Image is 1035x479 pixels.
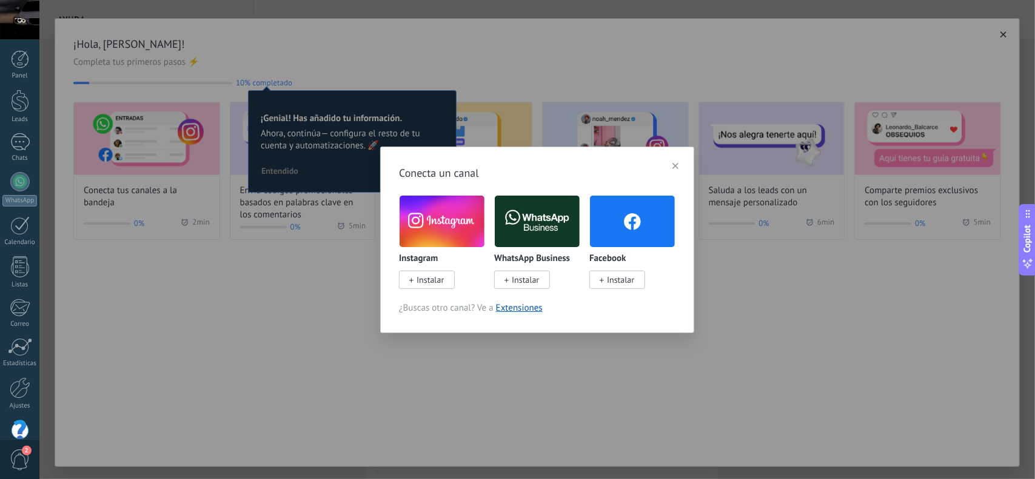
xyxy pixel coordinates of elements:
[512,274,539,285] span: Instalar
[607,274,634,285] span: Instalar
[2,239,38,246] div: Calendario
[399,195,494,302] div: Instagram
[2,72,38,80] div: Panel
[2,195,37,206] div: WhatsApp
[399,302,675,314] span: ¿Buscas otro canal? Ve a
[2,154,38,162] div: Chats
[496,302,543,314] a: Extensiones
[590,193,675,250] img: facebook.png
[494,195,589,302] div: WhatsApp Business
[417,274,444,285] span: Instalar
[400,193,484,250] img: instagram.png
[2,360,38,368] div: Estadísticas
[399,165,675,180] h3: Conecta un canal
[399,254,438,264] p: Instagram
[2,281,38,289] div: Listas
[494,254,570,264] p: WhatsApp Business
[2,116,38,124] div: Leads
[22,446,32,455] span: 2
[2,402,38,410] div: Ajustes
[1022,225,1034,253] span: Copilot
[589,195,675,302] div: Facebook
[495,193,580,250] img: logo_main.png
[589,254,626,264] p: Facebook
[2,320,38,328] div: Correo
